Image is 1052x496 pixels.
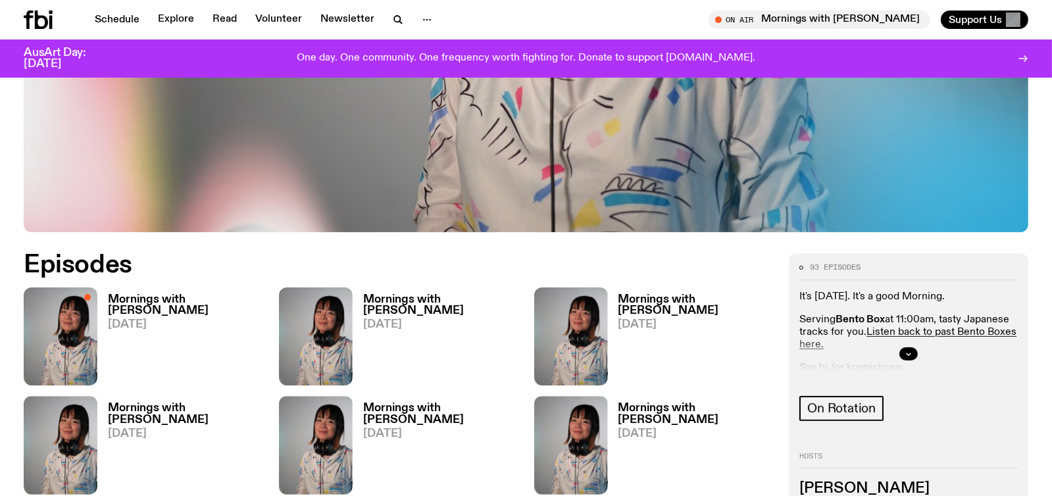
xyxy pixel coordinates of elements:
img: Kana Frazer is smiling at the camera with her head tilted slightly to her left. She wears big bla... [279,396,353,494]
a: Mornings with [PERSON_NAME][DATE] [353,403,518,494]
button: On AirMornings with [PERSON_NAME] [709,11,930,29]
h3: Mornings with [PERSON_NAME] [363,294,518,316]
a: Explore [150,11,202,29]
h2: Hosts [799,453,1018,468]
img: Kana Frazer is smiling at the camera with her head tilted slightly to her left. She wears big bla... [24,287,97,385]
span: On Rotation [807,401,876,416]
span: 93 episodes [810,264,861,271]
span: [DATE] [618,319,774,330]
span: [DATE] [363,319,518,330]
a: Volunteer [247,11,310,29]
h3: [PERSON_NAME] [799,482,1018,496]
span: Support Us [949,14,1002,26]
a: Mornings with [PERSON_NAME][DATE] [97,403,263,494]
h3: Mornings with [PERSON_NAME] [108,294,263,316]
h2: Episodes [24,253,688,277]
h3: AusArt Day: [DATE] [24,47,108,70]
button: Support Us [941,11,1028,29]
img: Kana Frazer is smiling at the camera with her head tilted slightly to her left. She wears big bla... [24,396,97,494]
h3: Mornings with [PERSON_NAME] [108,403,263,425]
h3: Mornings with [PERSON_NAME] [618,294,774,316]
p: Serving at 11:00am, tasty Japanese tracks for you. [799,314,1018,352]
a: On Rotation [799,396,884,421]
p: One day. One community. One frequency worth fighting for. Donate to support [DOMAIN_NAME]. [297,53,755,64]
span: [DATE] [108,319,263,330]
h3: Mornings with [PERSON_NAME] [618,403,774,425]
a: Newsletter [313,11,382,29]
h3: Mornings with [PERSON_NAME] [363,403,518,425]
a: Listen back to past Bento Boxes here. [799,327,1016,350]
span: [DATE] [108,428,263,439]
a: Read [205,11,245,29]
img: Kana Frazer is smiling at the camera with her head tilted slightly to her left. She wears big bla... [534,287,608,385]
a: Mornings with [PERSON_NAME][DATE] [608,403,774,494]
a: Mornings with [PERSON_NAME][DATE] [353,294,518,385]
img: Kana Frazer is smiling at the camera with her head tilted slightly to her left. She wears big bla... [534,396,608,494]
a: Mornings with [PERSON_NAME][DATE] [608,294,774,385]
p: It's [DATE]. It's a good Morning. [799,291,1018,303]
img: Kana Frazer is smiling at the camera with her head tilted slightly to her left. She wears big bla... [279,287,353,385]
a: Mornings with [PERSON_NAME][DATE] [97,294,263,385]
span: [DATE] [618,428,774,439]
span: [DATE] [363,428,518,439]
a: Schedule [87,11,147,29]
strong: Bento Box [836,314,885,325]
